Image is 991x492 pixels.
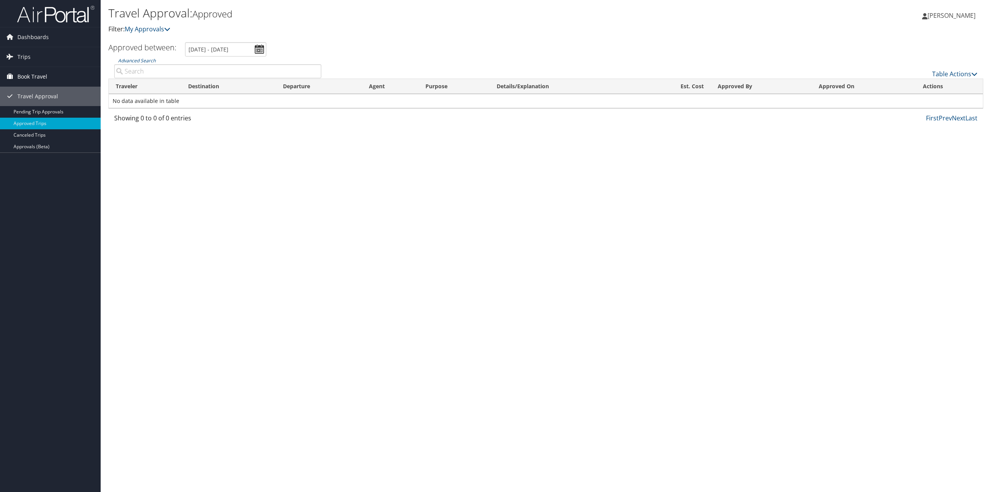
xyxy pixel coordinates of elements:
[276,79,362,94] th: Departure: activate to sort column ascending
[362,79,418,94] th: Agent
[17,47,31,67] span: Trips
[711,79,812,94] th: Approved By: activate to sort column ascending
[952,114,965,122] a: Next
[108,42,177,53] h3: Approved between:
[185,42,266,57] input: [DATE] - [DATE]
[17,87,58,106] span: Travel Approval
[192,7,232,20] small: Approved
[418,79,490,94] th: Purpose
[108,24,692,34] p: Filter:
[109,79,181,94] th: Traveler: activate to sort column ascending
[926,114,939,122] a: First
[939,114,952,122] a: Prev
[109,94,983,108] td: No data available in table
[114,64,321,78] input: Advanced Search
[916,79,983,94] th: Actions
[181,79,276,94] th: Destination: activate to sort column ascending
[17,5,94,23] img: airportal-logo.png
[114,113,321,127] div: Showing 0 to 0 of 0 entries
[932,70,977,78] a: Table Actions
[125,25,170,33] a: My Approvals
[17,67,47,86] span: Book Travel
[638,79,711,94] th: Est. Cost: activate to sort column ascending
[17,27,49,47] span: Dashboards
[928,11,976,20] span: [PERSON_NAME]
[922,4,983,27] a: [PERSON_NAME]
[812,79,916,94] th: Approved On: activate to sort column ascending
[118,57,156,64] a: Advanced Search
[490,79,637,94] th: Details/Explanation
[108,5,692,21] h1: Travel Approval:
[965,114,977,122] a: Last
